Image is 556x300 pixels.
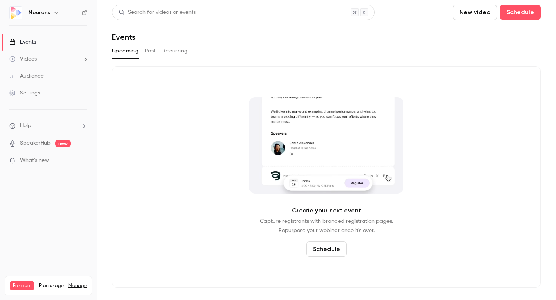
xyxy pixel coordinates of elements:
[306,241,347,257] button: Schedule
[162,45,188,57] button: Recurring
[20,157,49,165] span: What's new
[9,55,37,63] div: Videos
[10,281,34,290] span: Premium
[9,89,40,97] div: Settings
[260,217,393,235] p: Capture registrants with branded registration pages. Repurpose your webinar once it's over.
[9,122,87,130] li: help-dropdown-opener
[112,45,139,57] button: Upcoming
[39,283,64,289] span: Plan usage
[20,139,51,147] a: SpeakerHub
[68,283,87,289] a: Manage
[145,45,156,57] button: Past
[453,5,497,20] button: New video
[119,8,196,17] div: Search for videos or events
[500,5,541,20] button: Schedule
[292,206,361,215] p: Create your next event
[20,122,31,130] span: Help
[9,72,44,80] div: Audience
[112,32,136,42] h1: Events
[29,9,50,17] h6: Neurons
[55,140,71,147] span: new
[9,38,36,46] div: Events
[10,7,22,19] img: Neurons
